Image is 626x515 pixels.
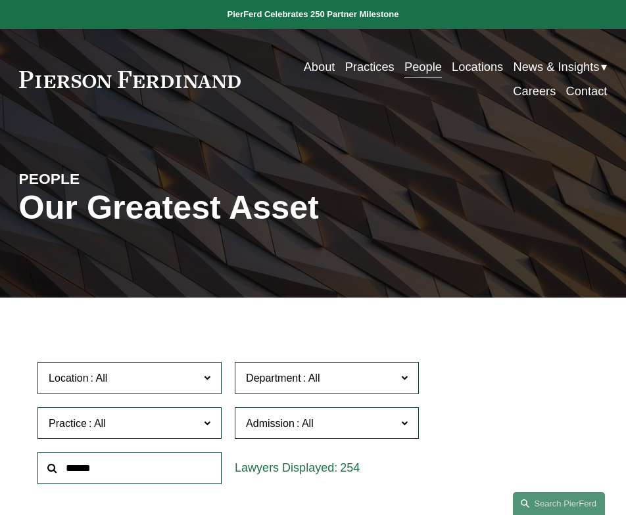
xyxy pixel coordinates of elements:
span: News & Insights [513,56,599,78]
a: Locations [452,55,503,79]
a: About [304,55,335,79]
span: Admission [246,418,295,429]
a: Careers [513,79,556,104]
a: folder dropdown [513,55,607,79]
span: Practice [49,418,87,429]
h4: PEOPLE [19,169,166,189]
a: Search this site [513,492,605,515]
a: People [404,55,442,79]
a: Contact [566,79,608,104]
h1: Our Greatest Asset [19,189,412,227]
a: Practices [345,55,395,79]
span: Department [246,372,301,384]
span: Location [49,372,89,384]
span: 254 [340,461,360,474]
